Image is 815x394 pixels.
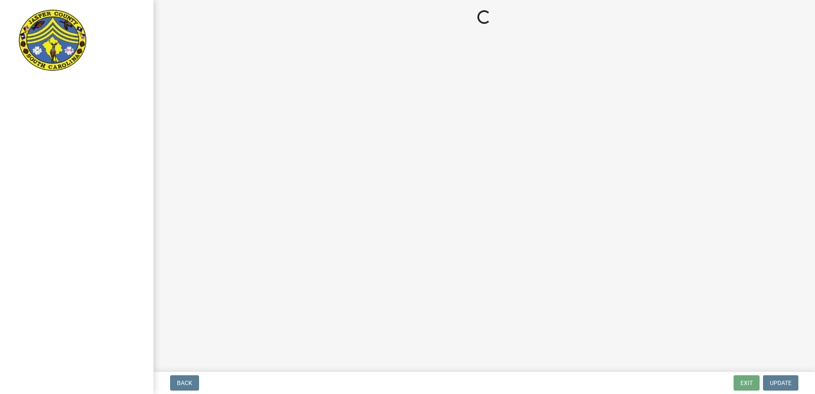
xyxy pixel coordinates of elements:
button: Exit [734,375,760,391]
button: Update [763,375,798,391]
img: Jasper County, South Carolina [17,9,88,73]
span: Update [770,380,792,386]
span: Back [177,380,192,386]
button: Back [170,375,199,391]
